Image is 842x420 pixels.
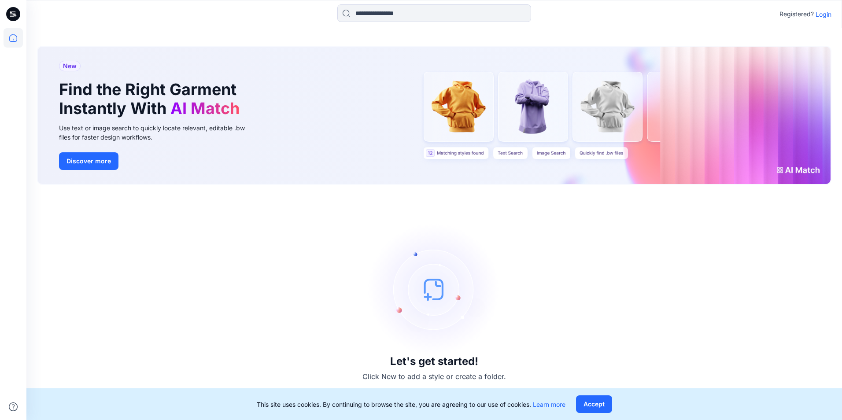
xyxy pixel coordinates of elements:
div: Use text or image search to quickly locate relevant, editable .bw files for faster design workflows. [59,123,257,142]
a: Learn more [533,401,565,408]
span: AI Match [170,99,240,118]
button: Accept [576,395,612,413]
p: Click New to add a style or create a folder. [362,371,506,382]
h3: Let's get started! [390,355,478,368]
p: This site uses cookies. By continuing to browse the site, you are agreeing to our use of cookies. [257,400,565,409]
h1: Find the Right Garment Instantly With [59,80,244,118]
img: empty-state-image.svg [368,223,500,355]
span: New [63,61,77,71]
p: Registered? [779,9,814,19]
p: Login [816,10,831,19]
button: Discover more [59,152,118,170]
